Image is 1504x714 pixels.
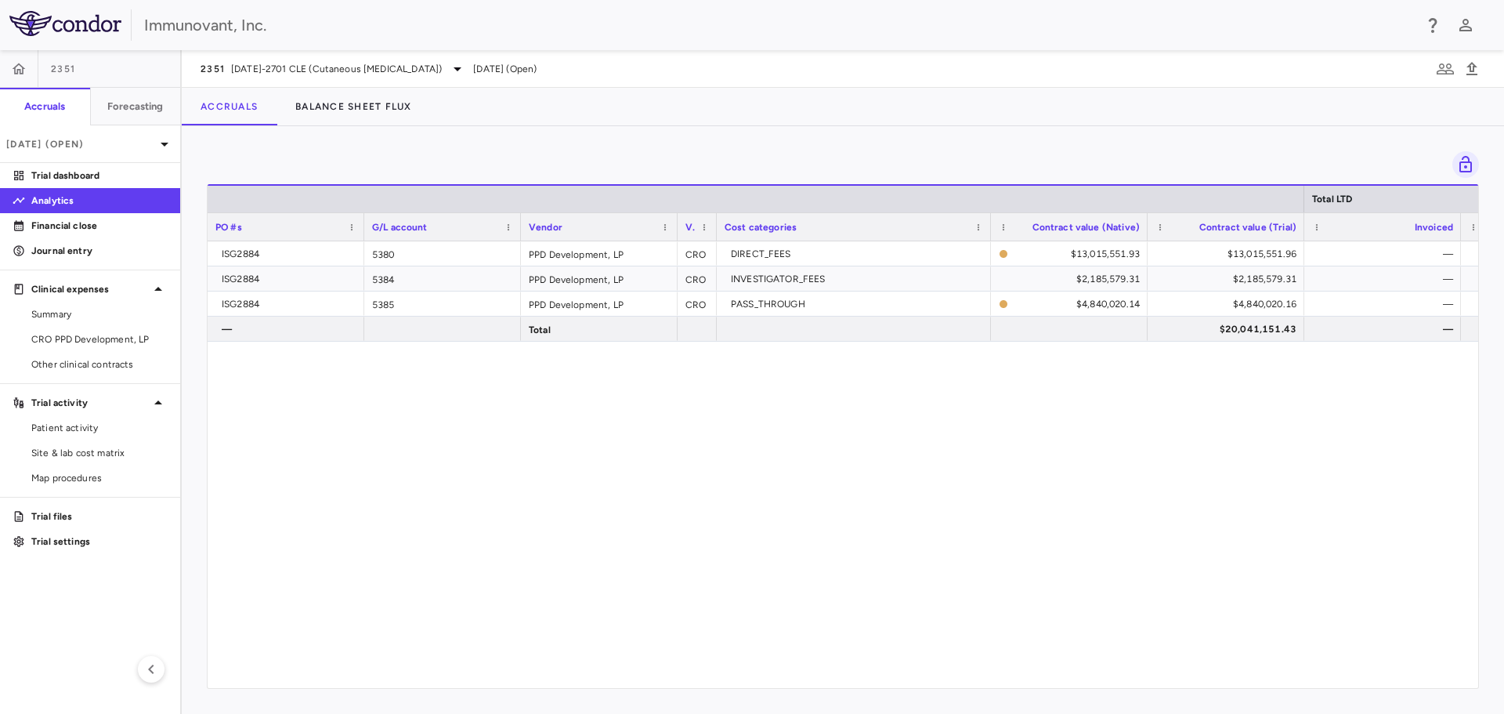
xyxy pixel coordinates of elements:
[31,219,168,233] p: Financial close
[222,292,356,317] div: ISG2884
[144,13,1413,37] div: Immunovant, Inc.
[1005,266,1140,292] div: $2,185,579.31
[24,100,65,114] h6: Accruals
[1162,292,1296,317] div: $4,840,020.16
[222,266,356,292] div: ISG2884
[999,242,1140,265] span: The contract record and uploaded budget values do not match. Please review the contract record an...
[731,266,983,292] div: INVESTIGATOR_FEES
[31,509,168,524] p: Trial files
[31,535,168,549] p: Trial settings
[1415,222,1453,233] span: Invoiced
[521,317,678,341] div: Total
[231,62,442,76] span: [DATE]-2701 CLE (Cutaneous [MEDICAL_DATA])
[31,446,168,460] span: Site & lab cost matrix
[222,317,356,342] div: —
[731,292,983,317] div: PASS_THROUGH
[31,244,168,258] p: Journal entry
[51,63,75,75] span: 2351
[1318,317,1453,342] div: —
[364,241,521,266] div: 5380
[31,396,149,410] p: Trial activity
[277,88,431,125] button: Balance Sheet Flux
[364,266,521,291] div: 5384
[685,222,695,233] span: Vendor type
[529,222,562,233] span: Vendor
[31,471,168,485] span: Map procedures
[1162,241,1296,266] div: $13,015,551.96
[731,241,983,266] div: DIRECT_FEES
[1318,266,1453,292] div: —
[31,282,149,296] p: Clinical expenses
[9,11,121,36] img: logo-full-BYUhSk78.svg
[6,137,155,151] p: [DATE] (Open)
[1014,241,1140,266] div: $13,015,551.93
[678,292,717,316] div: CRO
[1312,194,1352,205] span: Total LTD
[521,266,678,291] div: PPD Development, LP
[725,222,797,233] span: Cost categories
[1318,292,1453,317] div: —
[31,421,168,435] span: Patient activity
[1199,222,1296,233] span: Contract value (Trial)
[1318,241,1453,266] div: —
[215,222,242,233] span: PO #s
[222,241,356,266] div: ISG2884
[473,62,537,76] span: [DATE] (Open)
[1032,222,1140,233] span: Contract value (Native)
[31,194,168,208] p: Analytics
[364,292,521,316] div: 5385
[678,266,717,291] div: CRO
[31,332,168,346] span: CRO PPD Development, LP
[107,100,164,114] h6: Forecasting
[1162,317,1296,342] div: $20,041,151.43
[1162,266,1296,292] div: $2,185,579.31
[999,292,1140,315] span: The contract record and uploaded budget values do not match. Please review the contract record an...
[1446,151,1479,178] span: You do not have permission to lock or unlock grids
[372,222,428,233] span: G/L account
[521,292,678,316] div: PPD Development, LP
[31,307,168,321] span: Summary
[678,241,717,266] div: CRO
[521,241,678,266] div: PPD Development, LP
[1014,292,1140,317] div: $4,840,020.14
[31,169,168,183] p: Trial dashboard
[31,357,168,371] span: Other clinical contracts
[182,88,277,125] button: Accruals
[201,63,225,75] span: 2351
